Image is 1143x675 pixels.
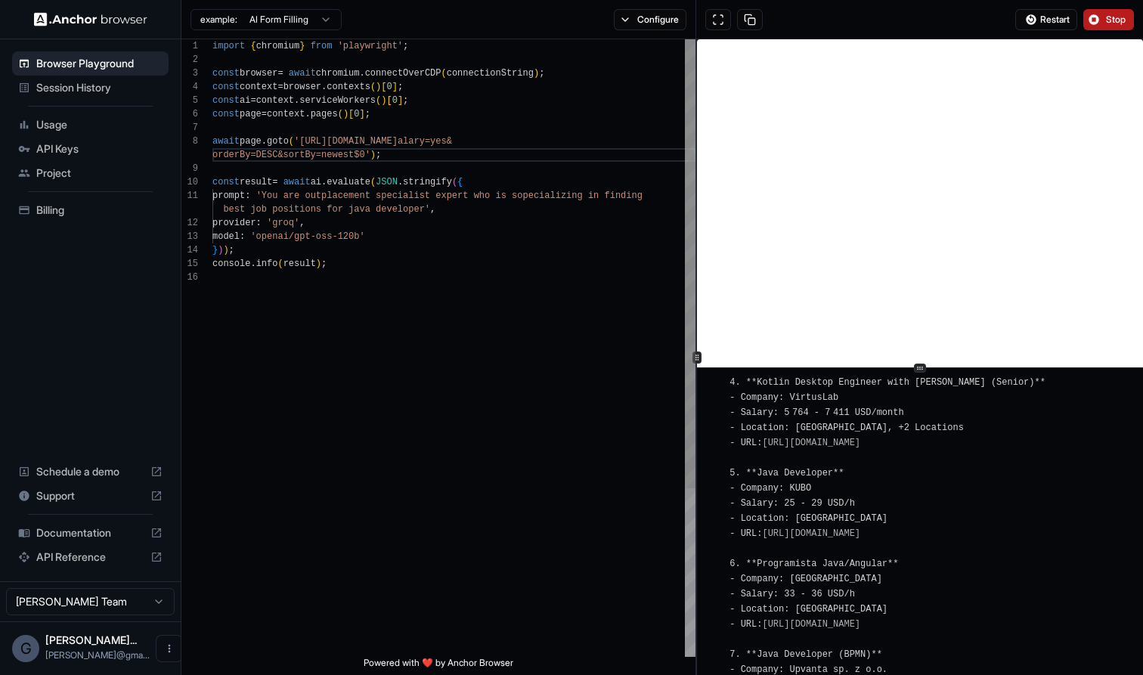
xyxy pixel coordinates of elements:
[36,525,144,540] span: Documentation
[12,460,169,484] div: Schedule a demo
[36,80,163,95] span: Session History
[36,141,163,156] span: API Keys
[12,484,169,508] div: Support
[45,649,150,661] span: g.kusmierz@gmail.com
[12,521,169,545] div: Documentation
[705,9,731,30] button: Open in full screen
[156,635,183,662] button: Open menu
[36,550,144,565] span: API Reference
[12,198,169,222] div: Billing
[1083,9,1134,30] button: Stop
[12,76,169,100] div: Session History
[36,56,163,71] span: Browser Playground
[12,545,169,569] div: API Reference
[1015,9,1077,30] button: Restart
[12,113,169,137] div: Usage
[12,51,169,76] div: Browser Playground
[614,9,687,30] button: Configure
[36,166,163,181] span: Project
[12,137,169,161] div: API Keys
[12,635,39,662] div: G
[36,464,144,479] span: Schedule a demo
[200,14,237,26] span: example:
[737,9,763,30] button: Copy session ID
[36,203,163,218] span: Billing
[12,161,169,185] div: Project
[1106,14,1127,26] span: Stop
[45,633,137,646] span: Grzegorz Kuśmierz
[34,12,147,26] img: Anchor Logo
[36,117,163,132] span: Usage
[36,488,144,503] span: Support
[1040,14,1070,26] span: Restart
